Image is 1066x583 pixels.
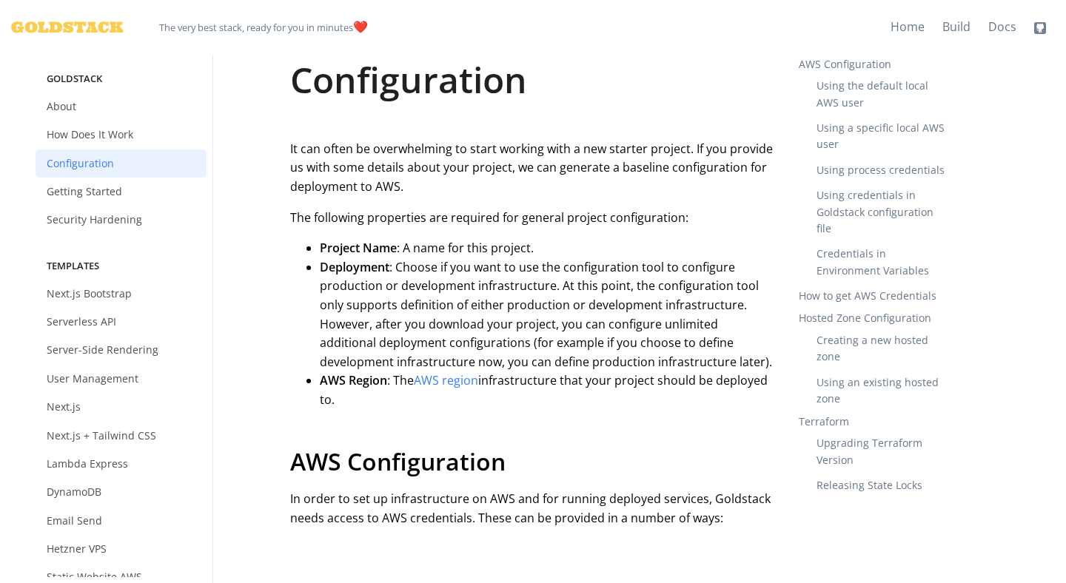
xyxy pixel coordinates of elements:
[799,73,968,115] a: Using the default local AWS user
[159,21,353,34] small: The very best stack, ready for you in minutes
[799,311,931,325] a: Hosted Zone Configuration
[290,55,777,104] h1: Configuration
[36,71,207,87] span: Goldstack
[290,209,777,228] p: The following properties are required for general project configuration:
[799,57,891,71] a: AWS Configuration
[799,115,968,158] a: Using a specific local AWS user
[320,259,389,275] strong: Deployment
[36,178,207,206] a: Getting Started
[36,365,207,393] a: User Management
[36,206,207,234] a: Security Hardening
[799,370,968,412] a: Using an existing hosted zone
[290,445,506,477] a: AWS Configuration
[799,283,968,309] a: How to get AWS Credentials
[36,280,207,308] a: Next.js Bootstrap
[36,308,207,336] a: Serverless API
[414,372,478,388] a: AWS region
[36,422,207,450] a: Next.js + Tailwind CSS
[320,258,777,372] li: : Choose if you want to use the configuration tool to configure production or development infrast...
[320,372,387,388] strong: AWS Region
[36,258,207,274] span: Templates
[36,149,207,178] a: Configuration
[1034,22,1046,34] img: svg%3e
[36,121,207,149] a: How Does It Work
[799,473,968,498] a: Releasing State Locks
[799,183,968,241] a: Using credentials in Goldstack configuration file
[36,478,207,506] a: DynamoDB
[799,431,968,473] a: Upgrading Terraform Version
[320,239,777,258] li: : A name for this project.
[36,450,207,478] a: Lambda Express
[799,414,849,428] a: Terraform
[36,336,207,364] a: Server-Side Rendering
[799,158,968,183] a: Using process credentials
[36,393,207,421] a: Next.js
[799,241,968,283] a: Credentials in Environment Variables
[799,328,968,370] a: Creating a new hosted zone
[159,12,368,43] span: ️❤️
[320,371,777,409] li: : The infrastructure that your project should be deployed to.
[290,490,777,528] p: In order to set up infrastructure on AWS and for running deployed services, Goldstack needs acces...
[11,12,112,43] a: Goldstack Logo
[320,240,397,256] strong: Project Name
[290,140,777,197] p: It can often be overwhelming to start working with a new starter project. If you provide us with ...
[36,507,207,535] a: Email Send
[36,535,207,563] a: Hetzner VPS
[36,92,207,121] a: About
